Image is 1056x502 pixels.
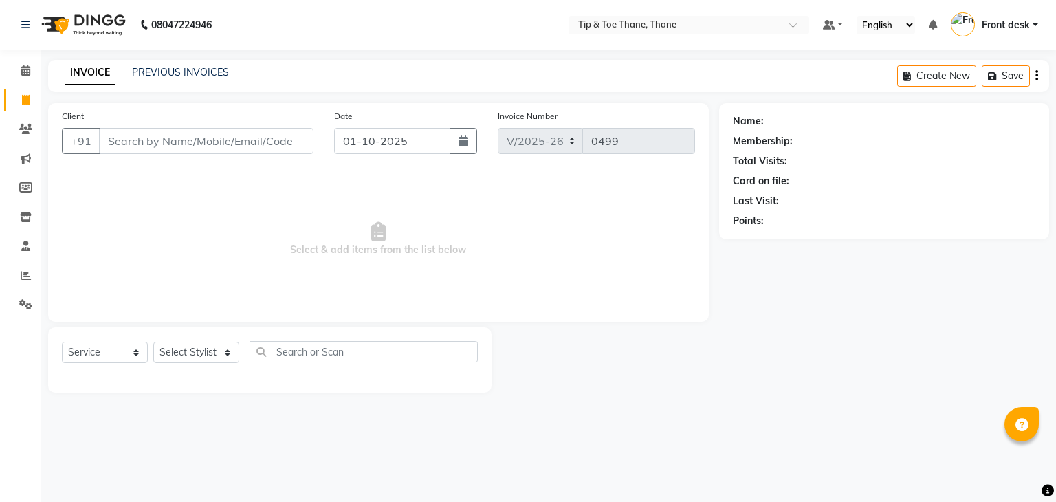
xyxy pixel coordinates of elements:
[132,66,229,78] a: PREVIOUS INVOICES
[62,128,100,154] button: +91
[733,174,789,188] div: Card on file:
[982,65,1030,87] button: Save
[62,110,84,122] label: Client
[250,341,478,362] input: Search or Scan
[733,114,764,129] div: Name:
[151,6,212,44] b: 08047224946
[733,154,787,168] div: Total Visits:
[334,110,353,122] label: Date
[35,6,129,44] img: logo
[998,447,1042,488] iframe: chat widget
[99,128,313,154] input: Search by Name/Mobile/Email/Code
[951,12,975,36] img: Front desk
[62,171,695,308] span: Select & add items from the list below
[733,194,779,208] div: Last Visit:
[897,65,976,87] button: Create New
[982,18,1030,32] span: Front desk
[65,61,115,85] a: INVOICE
[733,134,793,149] div: Membership:
[733,214,764,228] div: Points:
[498,110,558,122] label: Invoice Number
